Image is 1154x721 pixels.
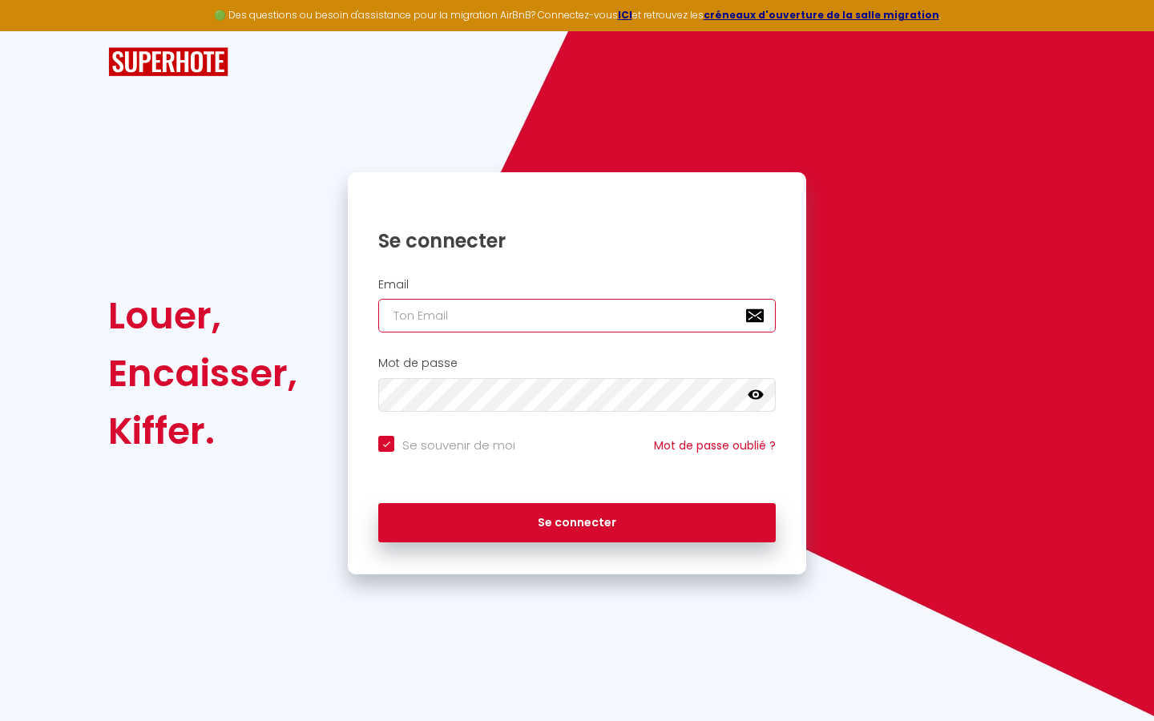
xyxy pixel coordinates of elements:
[108,344,297,402] div: Encaisser,
[108,287,297,344] div: Louer,
[378,278,776,292] h2: Email
[378,228,776,253] h1: Se connecter
[654,437,776,453] a: Mot de passe oublié ?
[378,503,776,543] button: Se connecter
[108,47,228,77] img: SuperHote logo
[618,8,632,22] a: ICI
[108,402,297,460] div: Kiffer.
[704,8,939,22] a: créneaux d'ouverture de la salle migration
[13,6,61,54] button: Ouvrir le widget de chat LiveChat
[378,356,776,370] h2: Mot de passe
[378,299,776,332] input: Ton Email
